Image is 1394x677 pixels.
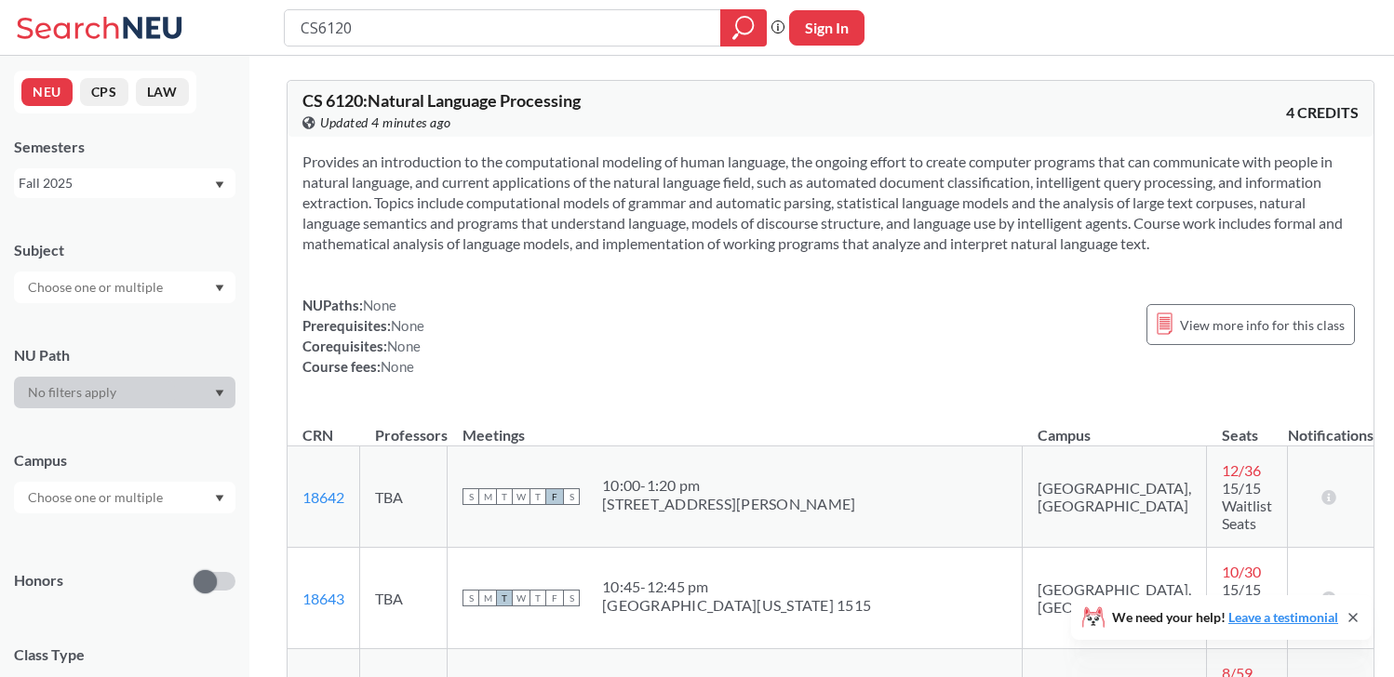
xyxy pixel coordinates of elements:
span: T [496,590,513,606]
div: 10:45 - 12:45 pm [602,577,871,596]
div: NUPaths: Prerequisites: Corequisites: Course fees: [302,295,424,377]
span: 4 CREDITS [1286,102,1359,123]
span: T [529,488,546,505]
svg: Dropdown arrow [215,390,224,397]
span: 15/15 Waitlist Seats [1222,479,1272,532]
a: 18642 [302,488,344,506]
div: [STREET_ADDRESS][PERSON_NAME] [602,495,855,513]
span: None [363,297,396,313]
div: [GEOGRAPHIC_DATA][US_STATE] 1515 [602,596,871,615]
span: M [479,590,496,606]
input: Class, professor, course number, "phrase" [299,12,707,44]
td: [GEOGRAPHIC_DATA], [GEOGRAPHIC_DATA] [1023,446,1207,548]
span: F [546,488,563,505]
span: S [462,488,479,505]
span: 10 / 30 [1222,563,1261,580]
a: Leave a testimonial [1228,609,1338,625]
th: Meetings [448,406,1023,446]
div: Dropdown arrow [14,482,235,513]
span: We need your help! [1112,611,1338,624]
span: T [496,488,513,505]
span: 12 / 36 [1222,461,1261,479]
button: LAW [136,78,189,106]
div: NU Path [14,345,235,365]
span: Updated 4 minutes ago [320,113,451,133]
span: CS 6120 : Natural Language Processing [302,90,581,111]
button: CPS [80,78,128,106]
div: Dropdown arrow [14,272,235,303]
span: S [563,488,580,505]
a: 18643 [302,590,344,607]
th: Campus [1023,406,1207,446]
span: None [387,338,421,354]
div: Subject [14,240,235,260]
svg: Dropdown arrow [215,285,224,292]
span: View more info for this class [1180,313,1345,337]
th: Notifications [1288,406,1374,446]
div: 10:00 - 1:20 pm [602,476,855,495]
button: Sign In [789,10,865,46]
td: TBA [360,548,448,649]
td: TBA [360,446,448,548]
span: None [381,358,414,375]
button: NEU [21,78,73,106]
span: W [513,590,529,606]
svg: Dropdown arrow [215,495,224,502]
span: F [546,590,563,606]
div: Campus [14,450,235,471]
div: Fall 2025Dropdown arrow [14,168,235,198]
input: Choose one or multiple [19,486,175,509]
th: Professors [360,406,448,446]
span: W [513,488,529,505]
div: magnifying glass [720,9,767,46]
div: Dropdown arrow [14,377,235,408]
span: S [563,590,580,606]
div: Semesters [14,137,235,157]
svg: magnifying glass [732,15,755,41]
div: Fall 2025 [19,173,213,193]
section: Provides an introduction to the computational modeling of human language, the ongoing effort to c... [302,152,1359,254]
input: Choose one or multiple [19,276,175,299]
p: Honors [14,570,63,591]
span: None [391,317,424,334]
span: Class Type [14,644,235,665]
span: T [529,590,546,606]
span: 15/15 Waitlist Seats [1222,580,1272,633]
svg: Dropdown arrow [215,181,224,189]
th: Seats [1207,406,1288,446]
span: S [462,590,479,606]
div: CRN [302,425,333,445]
span: M [479,488,496,505]
td: [GEOGRAPHIC_DATA], [GEOGRAPHIC_DATA] [1023,548,1207,649]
